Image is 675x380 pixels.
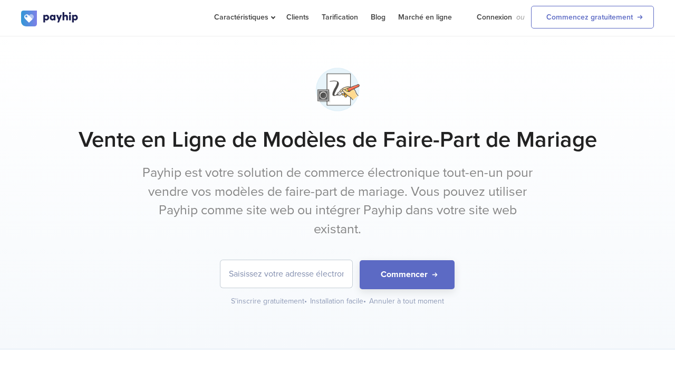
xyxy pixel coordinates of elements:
div: Installation facile [310,296,367,307]
div: S'inscrire gratuitement [231,296,308,307]
span: • [363,297,366,306]
a: Commencez gratuitement [531,6,654,28]
div: Annuler à tout moment [369,296,444,307]
span: • [304,297,307,306]
button: Commencer [360,260,455,289]
h1: Vente en Ligne de Modèles de Faire-Part de Mariage [21,127,654,153]
span: Caractéristiques [214,13,274,22]
img: ink-drawing-2-wt78cd7qrpfpvabl25fff.png [311,63,364,116]
img: logo.svg [21,11,79,26]
p: Payhip est votre solution de commerce électronique tout-en-un pour vendre vos modèles de faire-pa... [140,164,535,239]
input: Saisissez votre adresse électronique [220,260,352,288]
